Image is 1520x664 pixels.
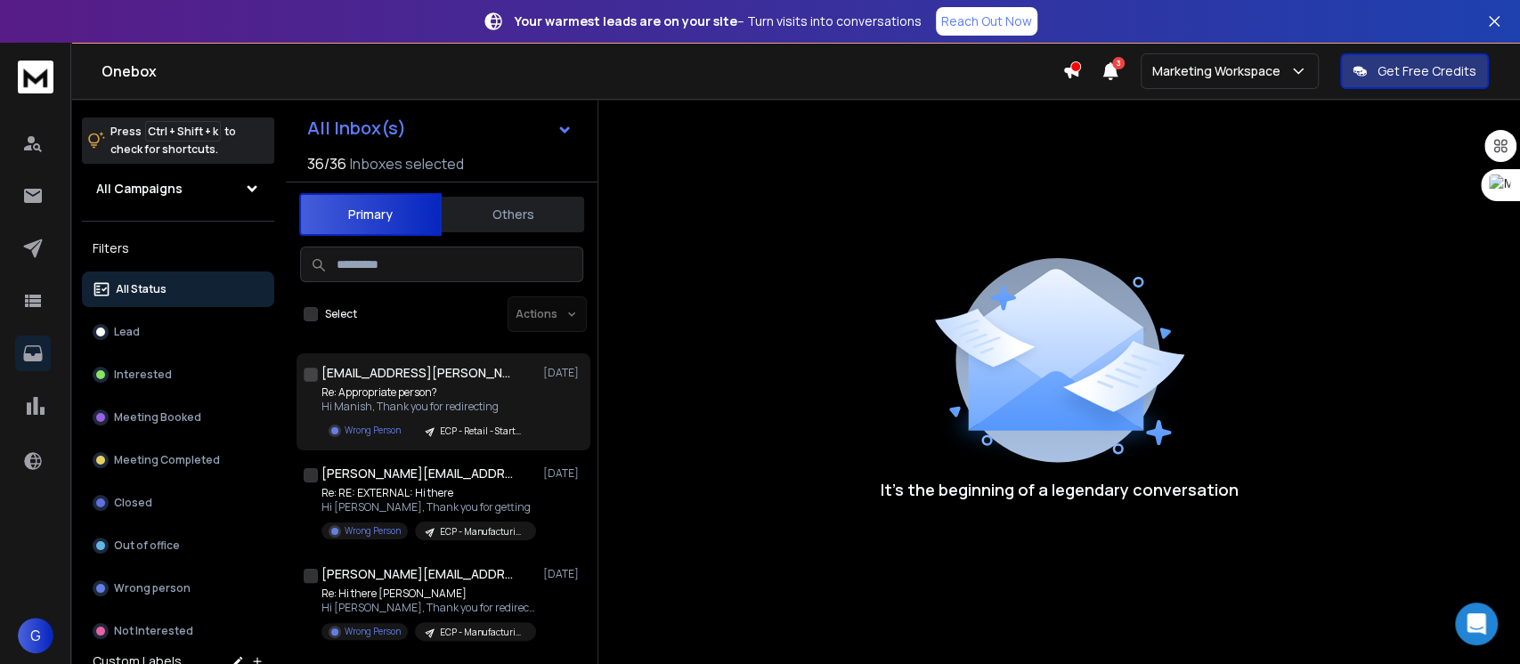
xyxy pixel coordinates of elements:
[114,410,201,425] p: Meeting Booked
[96,180,183,198] h1: All Campaigns
[345,424,401,437] p: Wrong Person
[442,195,584,234] button: Others
[350,153,464,174] h3: Inboxes selected
[345,524,401,538] p: Wrong Person
[543,466,583,481] p: [DATE]
[145,121,221,142] span: Ctrl + Shift + k
[82,271,274,307] button: All Status
[440,525,525,538] p: ECP - Manufacturing - Enterprise | [PERSON_NAME]
[114,325,140,339] p: Lead
[110,123,236,158] p: Press to check for shortcuts.
[114,624,193,638] p: Not Interested
[440,626,525,639] p: ECP - Manufacturing - Enterprise | [PERSON_NAME]
[82,171,274,206] button: All Campaigns
[18,618,53,653] button: G
[293,110,587,146] button: All Inbox(s)
[114,538,180,553] p: Out of office
[82,236,274,261] h3: Filters
[1455,603,1498,645] div: Open Intercom Messenger
[116,282,167,296] p: All Status
[543,366,583,380] p: [DATE]
[321,465,517,482] h1: [PERSON_NAME][EMAIL_ADDRESS][PERSON_NAME][DOMAIN_NAME]
[321,587,535,601] p: Re: Hi there [PERSON_NAME]
[82,357,274,393] button: Interested
[114,368,172,382] p: Interested
[515,12,922,30] p: – Turn visits into conversations
[307,153,346,174] span: 36 / 36
[299,193,442,236] button: Primary
[114,581,191,595] p: Wrong person
[440,425,525,438] p: ECP - Retail - Startup | [PERSON_NAME]
[321,364,517,382] h1: [EMAIL_ADDRESS][PERSON_NAME][DOMAIN_NAME]
[82,442,274,478] button: Meeting Completed
[321,486,535,500] p: Re: RE: EXTERNAL: Hi there
[102,61,1062,82] h1: Onebox
[1378,62,1476,80] p: Get Free Credits
[321,601,535,615] p: Hi [PERSON_NAME], Thank you for redirecting
[321,385,535,400] p: Re: Appropriate person?
[1112,57,1125,69] span: 3
[18,61,53,93] img: logo
[543,567,583,581] p: [DATE]
[515,12,737,29] strong: Your warmest leads are on your site
[1340,53,1489,89] button: Get Free Credits
[881,477,1239,502] p: It’s the beginning of a legendary conversation
[307,119,406,137] h1: All Inbox(s)
[345,625,401,638] p: Wrong Person
[321,500,535,514] p: Hi [PERSON_NAME], Thank you for getting
[82,314,274,350] button: Lead
[936,7,1037,36] a: Reach Out Now
[325,307,357,321] label: Select
[114,453,220,467] p: Meeting Completed
[82,528,274,563] button: Out of office
[114,496,152,510] p: Closed
[941,12,1032,30] p: Reach Out Now
[82,485,274,521] button: Closed
[82,400,274,435] button: Meeting Booked
[1152,62,1288,80] p: Marketing Workspace
[82,571,274,606] button: Wrong person
[321,565,517,583] h1: [PERSON_NAME][EMAIL_ADDRESS][PERSON_NAME][DOMAIN_NAME]
[321,400,535,414] p: Hi Manish, Thank you for redirecting
[82,613,274,649] button: Not Interested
